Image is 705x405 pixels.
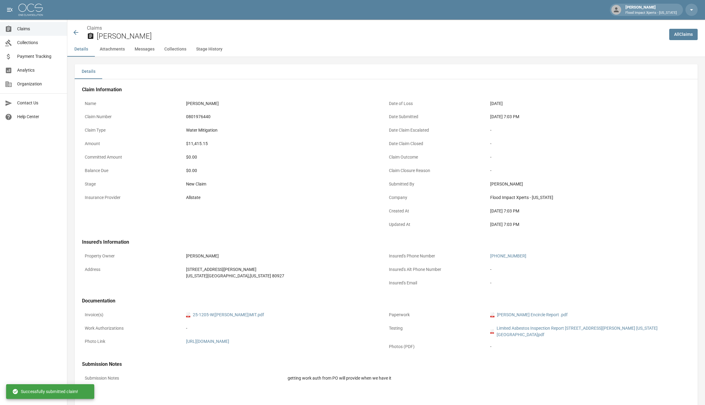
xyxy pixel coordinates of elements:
[17,26,62,32] span: Claims
[186,266,284,273] div: [STREET_ADDRESS][PERSON_NAME]
[186,325,383,332] div: -
[82,322,183,334] p: Work Authorizations
[159,42,191,57] button: Collections
[186,100,219,107] div: [PERSON_NAME]
[186,181,383,187] div: New Claim
[186,339,229,344] a: [URL][DOMAIN_NAME]
[186,312,264,318] a: pdf25-1205-W([PERSON_NAME])MIT.pdf
[386,98,487,110] p: Date of Loss
[490,312,568,318] a: pdf[PERSON_NAME] Encircle Report .pdf
[386,277,487,289] p: Insured's Email
[191,42,227,57] button: Stage History
[12,386,78,397] div: Successfully submitted claim!
[17,114,62,120] span: Help Center
[17,53,62,60] span: Payment Tracking
[490,208,688,214] div: [DATE] 7:03 PM
[82,138,183,150] p: Amount
[67,42,95,57] button: Details
[75,64,698,79] div: details tabs
[669,29,698,40] a: AllClaims
[82,124,183,136] p: Claim Type
[386,341,487,353] p: Photos (PDF)
[4,4,16,16] button: open drawer
[490,280,491,286] div: -
[67,42,705,57] div: anchor tabs
[490,221,688,228] div: [DATE] 7:03 PM
[87,24,664,32] nav: breadcrumb
[386,192,487,204] p: Company
[130,42,159,57] button: Messages
[82,239,690,245] h4: Insured's Information
[625,10,677,16] p: Flood Impact Xperts - [US_STATE]
[82,111,183,123] p: Claim Number
[82,151,183,163] p: Committed Amount
[386,205,487,217] p: Created At
[82,98,183,110] p: Name
[186,167,383,174] div: $0.00
[490,167,688,174] div: -
[386,219,487,231] p: Updated At
[82,165,183,177] p: Balance Due
[490,141,688,147] div: -
[490,253,526,258] a: [PHONE_NUMBER]
[82,309,183,321] p: Invoice(s)
[17,39,62,46] span: Collections
[186,141,208,147] div: $11,415.15
[386,124,487,136] p: Date Claim Escalated
[490,100,503,107] div: [DATE]
[186,273,284,279] div: [US_STATE][GEOGRAPHIC_DATA] , [US_STATE] 80927
[490,181,688,187] div: [PERSON_NAME]
[186,127,218,133] div: Water Mitigation
[623,4,679,15] div: [PERSON_NAME]
[82,336,183,347] p: Photo Link
[82,372,285,384] p: Submission Notes
[490,114,688,120] div: [DATE] 7:03 PM
[386,151,487,163] p: Claim Outcome
[490,154,688,160] div: -
[490,127,688,133] div: -
[87,25,102,31] a: Claims
[490,343,688,350] div: -
[386,165,487,177] p: Claim Closure Reason
[95,42,130,57] button: Attachments
[17,81,62,87] span: Organization
[186,114,211,120] div: 0801976440
[386,264,487,276] p: Insured's Alt Phone Number
[490,194,688,201] div: Flood Impact Xperts - [US_STATE]
[288,375,391,381] div: getting work auth from PO will provide when we have it
[386,138,487,150] p: Date Claim Closed
[186,154,383,160] div: $0.00
[82,250,183,262] p: Property Owner
[386,111,487,123] p: Date Submitted
[82,361,690,367] h4: Submission Notes
[97,32,664,41] h2: [PERSON_NAME]
[82,192,183,204] p: Insurance Provider
[186,194,200,201] div: Allstate
[17,100,62,106] span: Contact Us
[386,178,487,190] p: Submitted By
[82,87,690,93] h4: Claim Information
[82,264,183,276] p: Address
[18,4,43,16] img: ocs-logo-white-transparent.png
[82,178,183,190] p: Stage
[490,266,491,273] div: -
[75,64,102,79] button: Details
[386,250,487,262] p: Insured's Phone Number
[82,298,690,304] h4: Documentation
[386,309,487,321] p: Paperwork
[386,322,487,334] p: Testing
[17,67,62,73] span: Analytics
[186,253,219,259] div: [PERSON_NAME]
[490,325,688,338] a: pdfLimited Asbestos Inspection Report [STREET_ADDRESS][PERSON_NAME] [US_STATE][GEOGRAPHIC_DATA]pdf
